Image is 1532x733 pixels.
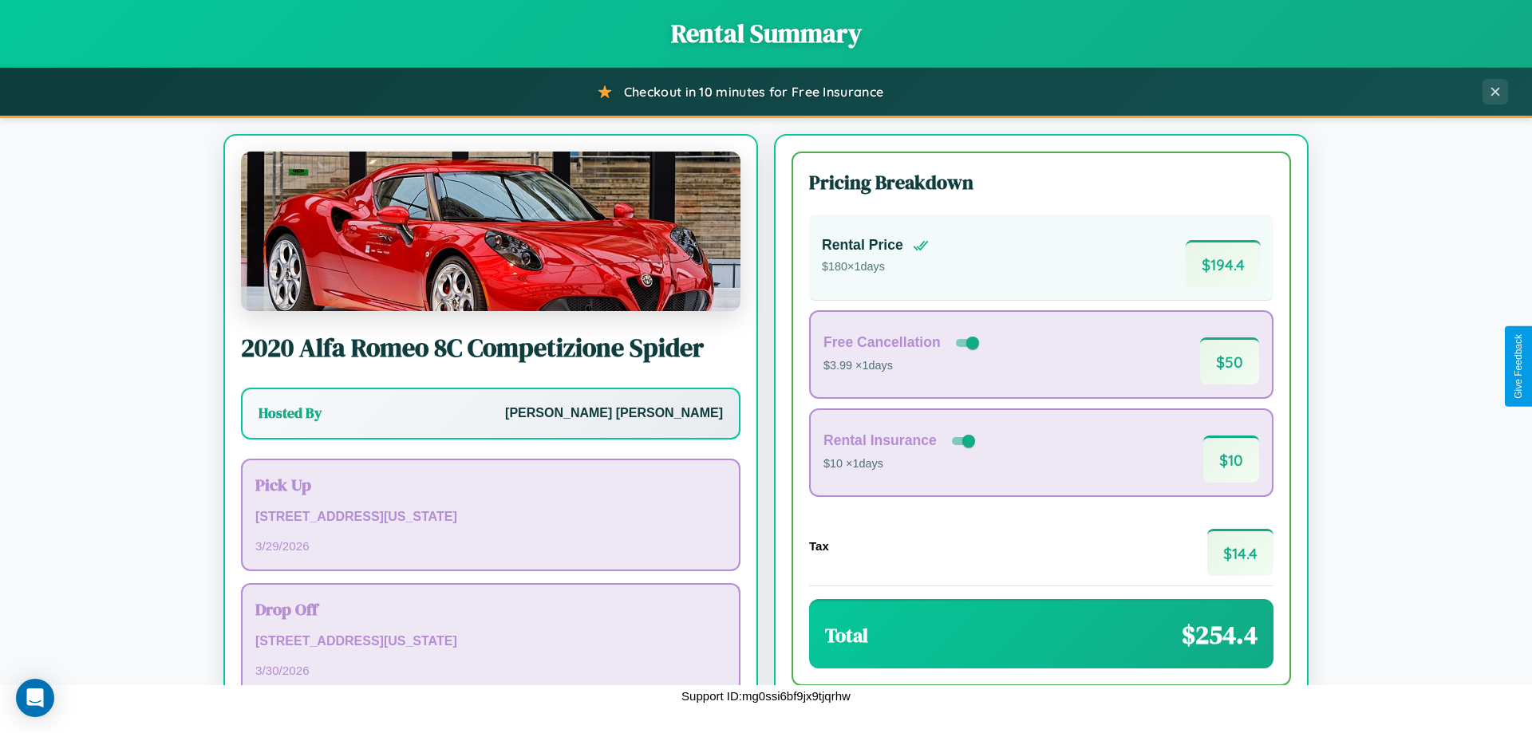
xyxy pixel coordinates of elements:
p: $3.99 × 1 days [823,356,982,376]
h3: Drop Off [255,597,726,621]
span: $ 254.4 [1182,617,1258,652]
h3: Total [825,622,868,648]
p: Support ID: mg0ssi6bf9jx9tjqrhw [681,685,851,707]
span: $ 14.4 [1207,529,1273,576]
p: $ 180 × 1 days [822,257,929,278]
h4: Rental Insurance [823,432,937,449]
p: 3 / 29 / 2026 [255,535,726,557]
h4: Tax [809,539,829,553]
p: [PERSON_NAME] [PERSON_NAME] [505,402,723,425]
h4: Rental Price [822,237,903,254]
div: Open Intercom Messenger [16,679,54,717]
span: $ 50 [1200,337,1259,384]
span: $ 10 [1203,435,1259,483]
p: $10 × 1 days [823,454,978,475]
img: Alfa Romeo 8C Competizione Spider [241,152,740,311]
span: Checkout in 10 minutes for Free Insurance [624,84,883,100]
p: [STREET_ADDRESS][US_STATE] [255,506,726,529]
h4: Free Cancellation [823,334,941,351]
div: Give Feedback [1513,334,1524,399]
h3: Pricing Breakdown [809,169,1273,195]
h1: Rental Summary [16,16,1516,51]
h3: Pick Up [255,473,726,496]
span: $ 194.4 [1186,240,1261,287]
p: [STREET_ADDRESS][US_STATE] [255,630,726,653]
h2: 2020 Alfa Romeo 8C Competizione Spider [241,330,740,365]
h3: Hosted By [259,404,322,423]
p: 3 / 30 / 2026 [255,660,726,681]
